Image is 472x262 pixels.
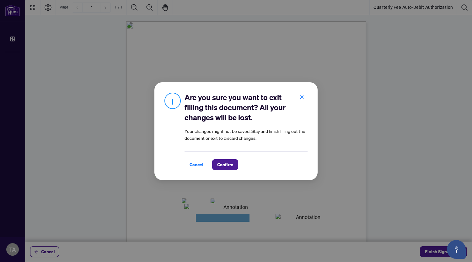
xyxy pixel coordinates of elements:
[300,95,304,99] span: close
[217,160,233,170] span: Confirm
[185,128,308,141] article: Your changes might not be saved. Stay and finish filling out the document or exit to discard chan...
[185,92,308,123] h2: Are you sure you want to exit filling this document? All your changes will be lost.
[190,160,203,170] span: Cancel
[185,159,208,170] button: Cancel
[447,240,466,259] button: Open asap
[212,159,238,170] button: Confirm
[164,92,181,109] img: Info Icon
